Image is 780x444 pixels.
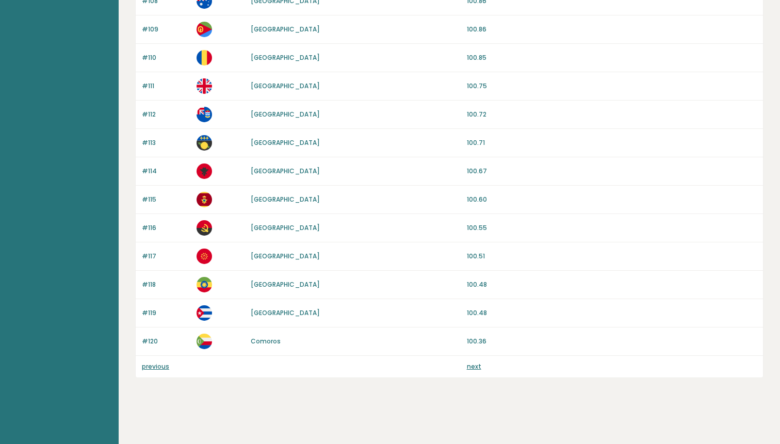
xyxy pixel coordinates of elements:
p: 100.55 [467,223,757,233]
img: cu.svg [197,305,212,321]
a: [GEOGRAPHIC_DATA] [251,308,320,317]
img: me.svg [197,192,212,207]
p: 100.60 [467,195,757,204]
img: al.svg [197,163,212,179]
img: gp.svg [197,135,212,151]
img: er.svg [197,22,212,37]
img: et.svg [197,277,212,292]
img: ky.svg [197,107,212,122]
p: #110 [142,53,190,62]
a: [GEOGRAPHIC_DATA] [251,252,320,260]
a: Comoros [251,337,281,346]
p: 100.48 [467,280,757,289]
p: 100.51 [467,252,757,261]
p: 100.86 [467,25,757,34]
p: #120 [142,337,190,346]
a: [GEOGRAPHIC_DATA] [251,167,320,175]
img: ao.svg [197,220,212,236]
a: [GEOGRAPHIC_DATA] [251,81,320,90]
img: ro.svg [197,50,212,65]
p: #109 [142,25,190,34]
img: km.svg [197,334,212,349]
a: [GEOGRAPHIC_DATA] [251,280,320,289]
a: next [467,362,481,371]
p: #116 [142,223,190,233]
p: #119 [142,308,190,318]
p: 100.75 [467,81,757,91]
p: #111 [142,81,190,91]
p: #113 [142,138,190,147]
p: 100.85 [467,53,757,62]
p: 100.71 [467,138,757,147]
p: 100.48 [467,308,757,318]
p: #118 [142,280,190,289]
p: #114 [142,167,190,176]
a: previous [142,362,169,371]
p: #115 [142,195,190,204]
a: [GEOGRAPHIC_DATA] [251,25,320,34]
p: #117 [142,252,190,261]
img: kg.svg [197,249,212,264]
a: [GEOGRAPHIC_DATA] [251,195,320,204]
a: [GEOGRAPHIC_DATA] [251,110,320,119]
p: 100.67 [467,167,757,176]
p: 100.36 [467,337,757,346]
a: [GEOGRAPHIC_DATA] [251,138,320,147]
p: 100.72 [467,110,757,119]
a: [GEOGRAPHIC_DATA] [251,53,320,62]
a: [GEOGRAPHIC_DATA] [251,223,320,232]
img: gb.svg [197,78,212,94]
p: #112 [142,110,190,119]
